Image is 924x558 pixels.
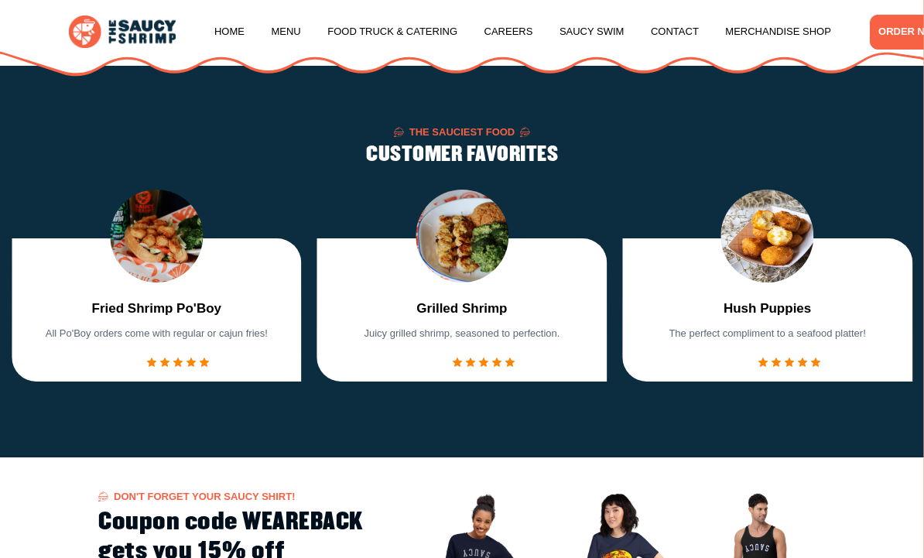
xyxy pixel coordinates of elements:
a: Merchandise Shop [725,2,831,61]
img: food Image [721,190,814,282]
span: Don't forget your Saucy Shirt! [98,491,295,502]
span: The Sauciest Food [409,127,515,137]
a: Home [214,2,245,61]
img: food Image [416,190,508,282]
p: All Po'Boy orders come with regular or cajun fries! [25,325,289,343]
p: Juicy grilled shrimp, seasoned to perfection. [330,325,594,343]
a: Fried Shrimp Po'Boy [92,299,221,319]
h2: CUSTOMER FAVORITES [366,143,558,166]
div: 6 / 7 [317,190,607,381]
p: The perfect compliment to a seafood platter! [635,325,899,343]
a: Grilled Shrimp [416,299,507,319]
a: Careers [484,2,533,61]
a: Food Truck & Catering [327,2,457,61]
a: Contact [651,2,699,61]
a: Menu [271,2,300,61]
img: logo [69,15,176,48]
img: food Image [110,190,203,282]
a: Hush Puppies [724,299,811,319]
div: 7 / 7 [622,190,912,381]
a: Saucy Swim [560,2,625,61]
div: 5 / 7 [12,190,302,381]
